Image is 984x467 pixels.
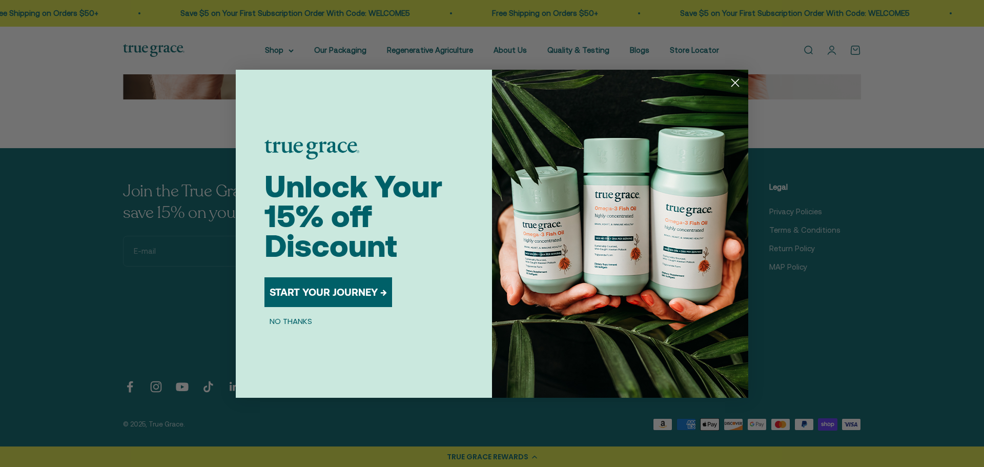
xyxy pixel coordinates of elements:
img: 098727d5-50f8-4f9b-9554-844bb8da1403.jpeg [492,70,748,398]
button: NO THANKS [264,315,317,328]
img: logo placeholder [264,140,359,159]
button: START YOUR JOURNEY → [264,277,392,307]
button: Close dialog [726,74,744,92]
span: Unlock Your 15% off Discount [264,169,442,263]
